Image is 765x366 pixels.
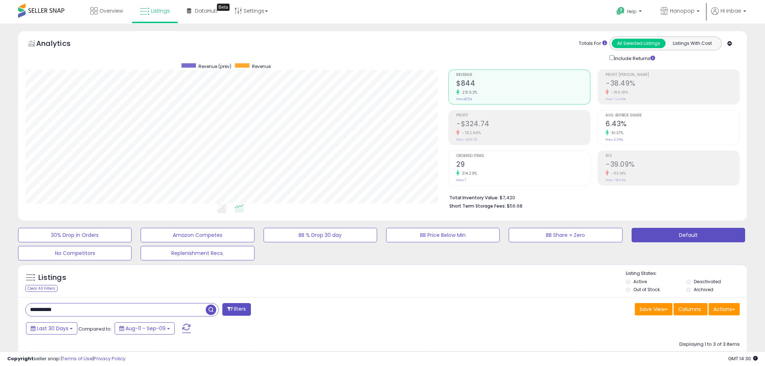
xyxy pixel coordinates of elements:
[606,154,739,158] span: ROI
[26,322,77,335] button: Last 30 Days
[94,355,125,362] a: Privacy Policy
[222,303,251,316] button: Filters
[694,278,721,285] label: Deactivated
[509,228,622,242] button: BB Share = Zero
[7,355,34,362] strong: Copyright
[195,7,218,14] span: DataHub
[264,228,377,242] button: BB % Drop 30 day
[616,7,625,16] i: Get Help
[198,63,231,69] span: Revenue (prev)
[507,203,522,209] span: $56.68
[456,114,590,118] span: Profit
[141,246,254,260] button: Replenishment Recs.
[604,54,664,62] div: Include Returns
[115,322,175,335] button: Aug-11 - Sep-09
[78,325,112,332] span: Compared to:
[456,154,590,158] span: Ordered Items
[721,7,741,14] span: Hi Inbae
[252,63,271,69] span: Revenue
[609,130,623,136] small: 91.37%
[449,193,734,201] li: $7,420
[711,7,746,24] a: Hi Inbae
[606,137,623,142] small: Prev: 3.36%
[99,7,123,14] span: Overview
[611,1,649,24] a: Help
[609,90,628,95] small: -166.18%
[460,171,477,176] small: 314.29%
[632,228,745,242] button: Default
[612,39,666,48] button: All Selected Listings
[579,40,607,47] div: Totals For
[670,7,695,14] span: Hanopop
[606,97,626,101] small: Prev: -14.46%
[635,303,672,315] button: Save View
[694,286,713,293] label: Archived
[38,273,66,283] h5: Listings
[606,160,739,170] h2: -39.09%
[456,137,477,142] small: Prev: -$36.79
[456,120,590,129] h2: -$324.74
[626,270,747,277] p: Listing States:
[633,286,660,293] label: Out of Stock
[678,306,701,313] span: Columns
[36,38,85,50] h5: Analytics
[456,97,472,101] small: Prev: $254
[456,79,590,89] h2: $844
[18,246,132,260] button: No Competitors
[456,160,590,170] h2: 29
[386,228,500,242] button: BB Price Below Min
[679,341,740,348] div: Displaying 1 to 3 of 3 items
[606,114,739,118] span: Avg. Buybox Share
[728,355,758,362] span: 2025-10-10 14:30 GMT
[674,303,708,315] button: Columns
[606,79,739,89] h2: -38.49%
[151,7,170,14] span: Listings
[7,356,125,362] div: seller snap | |
[606,73,739,77] span: Profit [PERSON_NAME]
[609,171,626,176] small: -113.14%
[460,90,478,95] small: 231.52%
[460,130,481,136] small: -782.69%
[217,4,230,11] div: Tooltip anchor
[37,325,68,332] span: Last 30 Days
[456,73,590,77] span: Revenue
[18,228,132,242] button: 30% Drop in Orders
[125,325,166,332] span: Aug-11 - Sep-09
[449,195,499,201] b: Total Inventory Value:
[606,120,739,129] h2: 6.43%
[633,278,647,285] label: Active
[456,178,466,182] small: Prev: 7
[709,303,740,315] button: Actions
[25,285,57,292] div: Clear All Filters
[449,203,506,209] b: Short Term Storage Fees:
[62,355,93,362] a: Terms of Use
[627,8,637,14] span: Help
[606,178,625,182] small: Prev: -18.34%
[665,39,719,48] button: Listings With Cost
[141,228,254,242] button: Amazon Competes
